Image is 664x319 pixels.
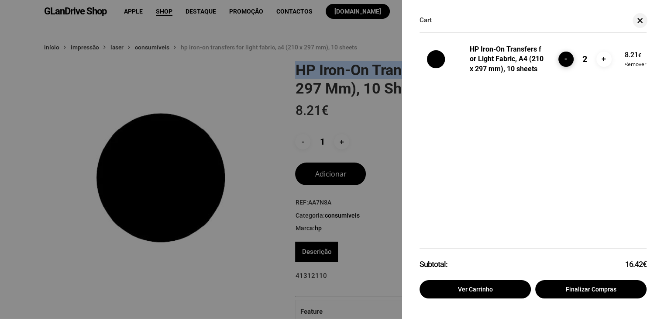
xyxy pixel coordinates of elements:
[638,52,641,59] span: €
[625,62,647,67] a: Remove HP Iron-On Transfers for Light Fabric, A4 (210 x 297 mm), 10 sheets from cart
[625,51,641,59] bdi: 8.21
[535,280,647,298] a: Finalizar compras
[558,52,574,67] input: -
[420,17,432,24] span: Cart
[643,260,647,269] span: €
[575,52,595,67] input: Product quantity
[470,45,545,73] a: HP Iron-On Transfers for Light Fabric, A4 (210 x 297 mm), 10 sheets
[420,257,625,271] strong: Subtotal:
[420,280,531,298] a: Ver carrinho
[625,260,647,269] bdi: 16.42
[596,52,612,67] input: +
[420,43,452,76] img: logo_glandrive.jpg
